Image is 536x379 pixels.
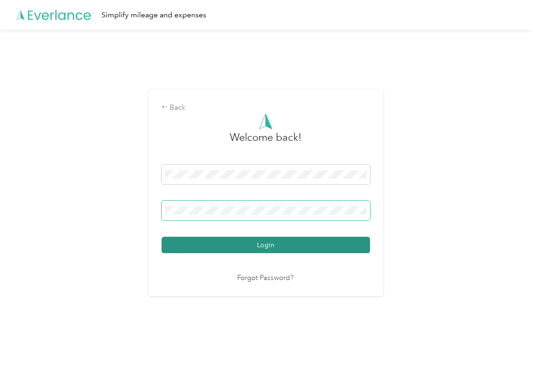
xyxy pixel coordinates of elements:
[101,9,206,21] div: Simplify mileage and expenses
[230,129,302,155] h3: greeting
[238,273,294,284] a: Forgot Password?
[162,237,370,253] button: Login
[483,326,536,379] iframe: Everlance-gr Chat Button Frame
[162,102,370,114] div: Back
